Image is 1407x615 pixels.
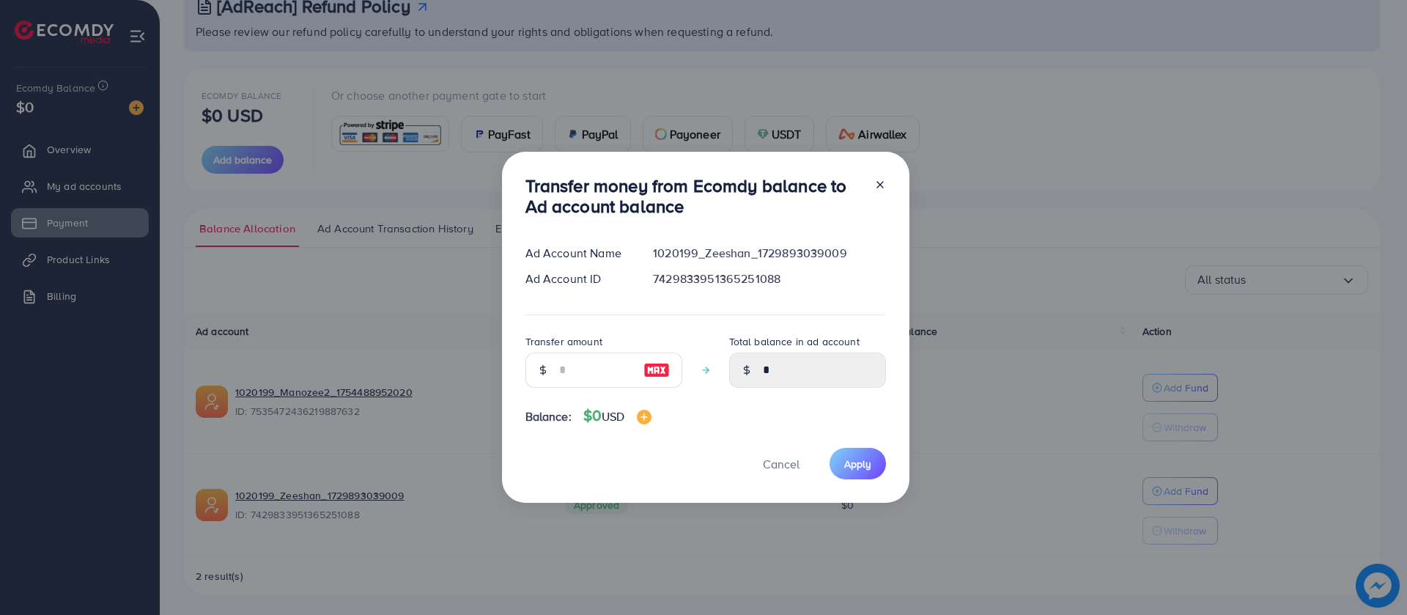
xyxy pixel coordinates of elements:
[525,334,602,349] label: Transfer amount
[830,448,886,479] button: Apply
[729,334,860,349] label: Total balance in ad account
[514,245,642,262] div: Ad Account Name
[514,270,642,287] div: Ad Account ID
[525,175,863,218] h3: Transfer money from Ecomdy balance to Ad account balance
[641,270,897,287] div: 7429833951365251088
[637,410,651,424] img: image
[763,456,799,472] span: Cancel
[583,407,651,425] h4: $0
[745,448,818,479] button: Cancel
[844,457,871,471] span: Apply
[525,408,572,425] span: Balance:
[643,361,670,379] img: image
[641,245,897,262] div: 1020199_Zeeshan_1729893039009
[602,408,624,424] span: USD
